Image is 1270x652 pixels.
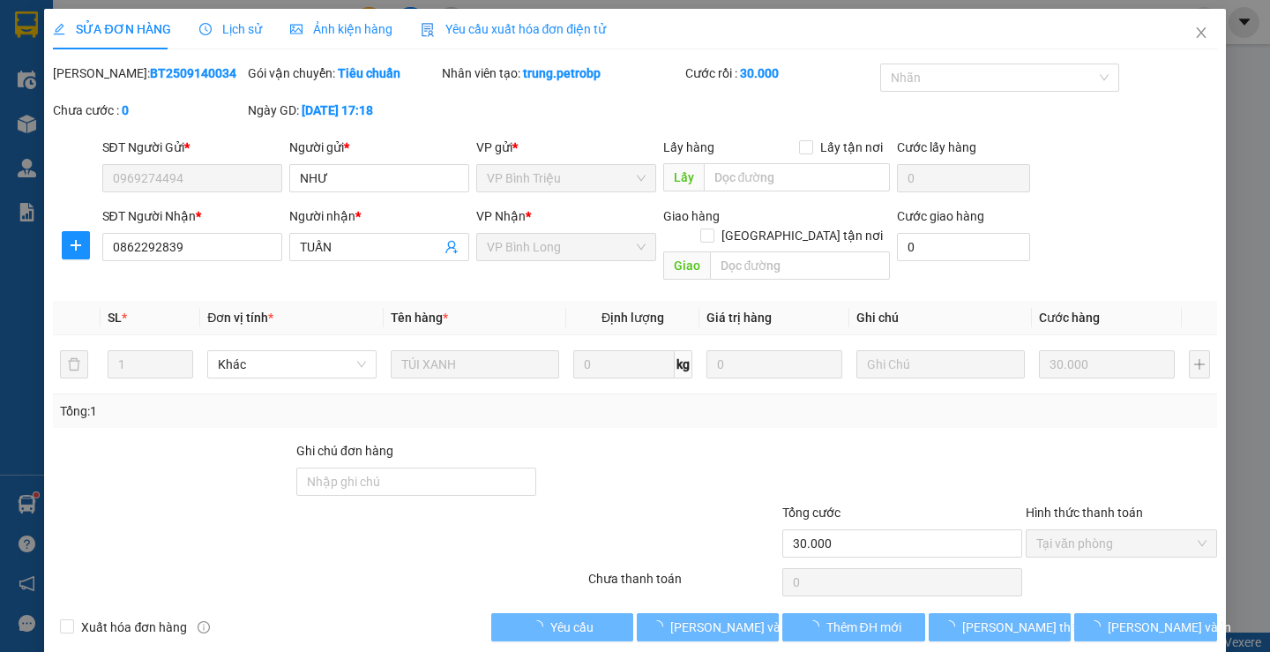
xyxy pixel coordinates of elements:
li: VP VP Bình Long [9,124,122,144]
button: Yêu cầu [491,613,633,641]
button: plus [1189,350,1210,378]
label: Cước lấy hàng [897,140,976,154]
span: Cước hàng [1039,311,1100,325]
input: 0 [706,350,842,378]
span: close [1194,26,1208,40]
div: SĐT Người Gửi [102,138,282,157]
li: VP VP Quận 5 [122,124,235,144]
div: Người gửi [289,138,469,157]
button: [PERSON_NAME] thay đổi [929,613,1071,641]
span: Định lượng [601,311,664,325]
span: loading [531,620,550,633]
span: Tổng cước [782,506,840,520]
input: 0 [1039,350,1175,378]
input: Ghi Chú [856,350,1025,378]
span: Yêu cầu [550,618,594,637]
img: icon [421,23,435,37]
span: loading [807,620,826,633]
span: [GEOGRAPHIC_DATA] tận nơi [714,226,890,245]
button: Close [1177,9,1226,58]
button: Thêm ĐH mới [782,613,924,641]
span: [PERSON_NAME] và Giao hàng [670,618,840,637]
span: VP Bình Triệu [487,165,646,191]
div: Nhân viên tạo: [442,64,682,83]
div: Chưa thanh toán [586,569,781,600]
span: Lấy hàng [663,140,714,154]
span: [PERSON_NAME] và In [1108,618,1231,637]
span: Lấy tận nơi [813,138,890,157]
div: [PERSON_NAME]: [53,64,244,83]
div: Gói vận chuyển: [248,64,439,83]
span: SỬA ĐƠN HÀNG [53,22,170,36]
span: Tên hàng [391,311,448,325]
span: Lịch sử [199,22,262,36]
button: plus [62,231,90,259]
span: Lấy [663,163,704,191]
span: edit [53,23,65,35]
b: [DATE] 17:18 [302,103,373,117]
span: Ảnh kiện hàng [290,22,392,36]
span: loading [1088,620,1108,633]
span: plus [63,238,89,252]
span: VP Nhận [476,209,526,223]
span: kg [675,350,692,378]
input: Dọc đường [704,163,890,191]
div: VP gửi [476,138,656,157]
span: loading [651,620,670,633]
span: Giao [663,251,710,280]
label: Cước giao hàng [897,209,984,223]
b: 30.000 [740,66,779,80]
b: 0 [122,103,129,117]
div: Chưa cước : [53,101,244,120]
span: Khác [218,351,365,378]
span: VP Bình Long [487,234,646,260]
span: [PERSON_NAME] thay đổi [962,618,1103,637]
b: trung.petrobp [523,66,601,80]
span: loading [943,620,962,633]
button: [PERSON_NAME] và In [1074,613,1216,641]
label: Hình thức thanh toán [1026,506,1143,520]
span: Thêm ĐH mới [826,618,901,637]
span: SL [108,311,122,325]
input: Cước giao hàng [897,233,1030,261]
span: Giá trị hàng [706,311,772,325]
span: picture [290,23,303,35]
th: Ghi chú [849,301,1032,335]
li: [PERSON_NAME][GEOGRAPHIC_DATA] [9,9,256,104]
span: Yêu cầu xuất hóa đơn điện tử [421,22,607,36]
button: delete [60,350,88,378]
div: Tổng: 1 [60,401,491,421]
span: Đơn vị tính [207,311,273,325]
div: SĐT Người Nhận [102,206,282,226]
input: Cước lấy hàng [897,164,1030,192]
div: Người nhận [289,206,469,226]
div: Ngày GD: [248,101,439,120]
span: info-circle [198,621,210,633]
span: Giao hàng [663,209,720,223]
span: user-add [444,240,459,254]
div: Cước rồi : [685,64,877,83]
b: BT2509140034 [150,66,236,80]
input: Ghi chú đơn hàng [296,468,536,496]
b: Tiêu chuẩn [338,66,400,80]
span: Xuất hóa đơn hàng [74,618,194,637]
input: Dọc đường [710,251,890,280]
span: clock-circle [199,23,212,35]
input: VD: Bàn, Ghế [391,350,559,378]
span: Tại văn phòng [1036,530,1206,557]
label: Ghi chú đơn hàng [296,444,393,458]
button: [PERSON_NAME] và Giao hàng [637,613,779,641]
